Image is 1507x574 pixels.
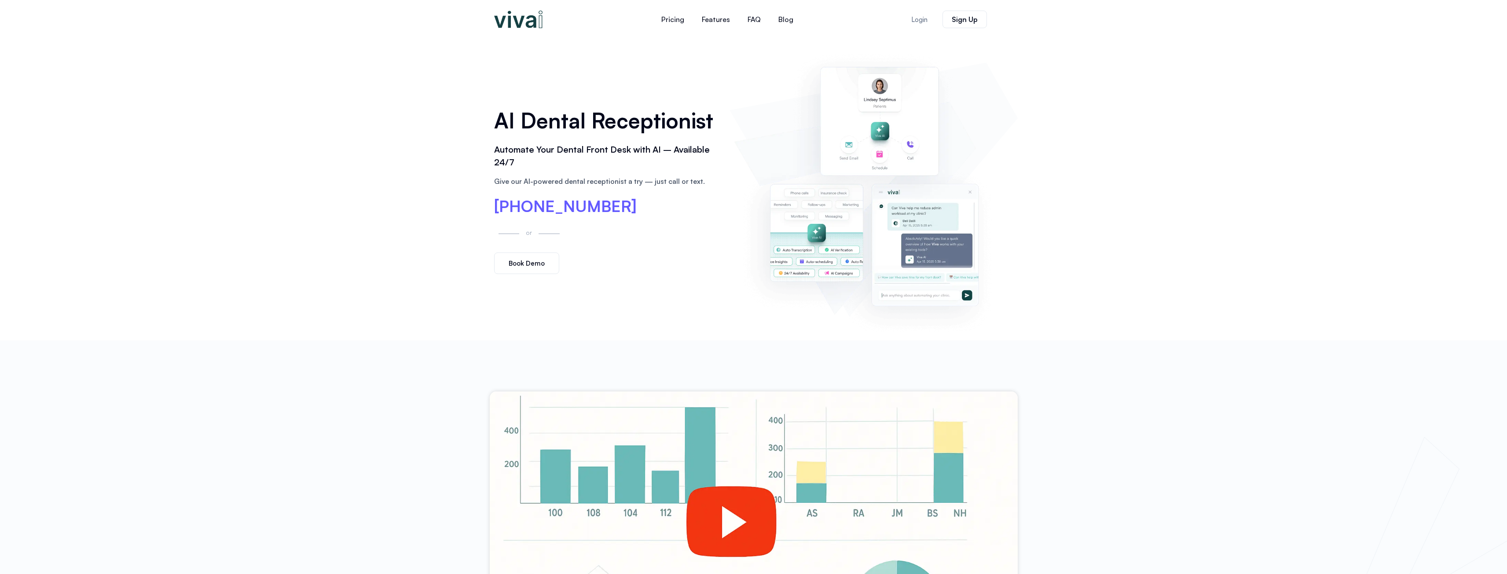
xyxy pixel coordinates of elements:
nav: Menu [600,9,855,30]
h1: AI Dental Receptionist [494,105,721,136]
span: Login [911,16,928,23]
a: Blog [770,9,802,30]
a: [PHONE_NUMBER] [494,198,637,214]
p: Give our AI-powered dental receptionist a try — just call or text. [494,176,721,186]
a: Book Demo [494,252,559,274]
a: Sign Up [942,11,987,28]
h2: Automate Your Dental Front Desk with AI – Available 24/7 [494,143,721,169]
p: or [524,227,534,238]
span: Sign Up [952,16,978,23]
a: Login [901,11,938,28]
img: AI dental receptionist dashboard – virtual receptionist dental office [734,48,1013,332]
a: Pricing [653,9,693,30]
span: Book Demo [509,260,545,267]
a: FAQ [739,9,770,30]
a: Features [693,9,739,30]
